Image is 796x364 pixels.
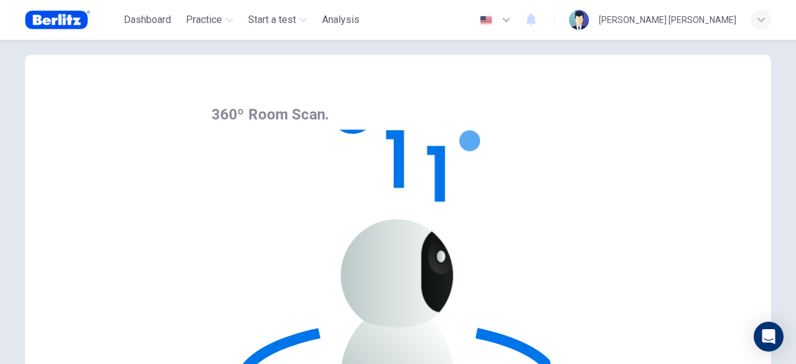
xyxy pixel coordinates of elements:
[25,7,90,32] img: Berlitz Brasil logo
[754,322,784,352] div: Open Intercom Messenger
[322,12,359,27] span: Analysis
[569,10,589,30] img: Profile picture
[478,16,494,25] img: en
[243,9,312,31] button: Start a test
[248,12,296,27] span: Start a test
[25,7,119,32] a: Berlitz Brasil logo
[317,9,364,31] button: Analysis
[599,12,736,27] div: [PERSON_NAME] [PERSON_NAME]
[186,12,222,27] span: Practice
[119,9,176,31] button: Dashboard
[124,12,171,27] span: Dashboard
[181,9,238,31] button: Practice
[211,106,329,123] span: 360º Room Scan.
[317,9,364,31] div: You need a license to access this content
